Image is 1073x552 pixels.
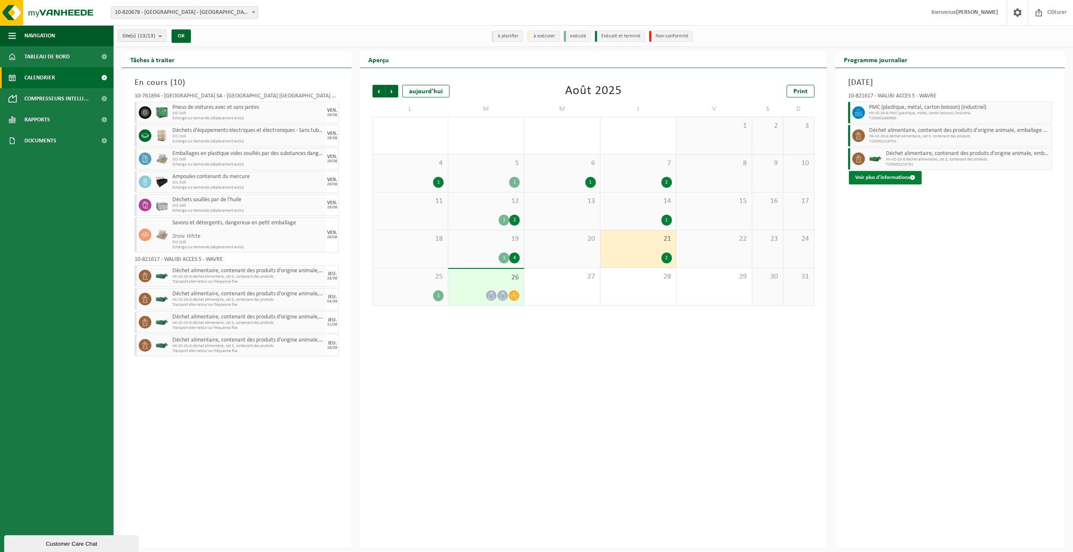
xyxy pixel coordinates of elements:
div: VEN. [327,230,337,235]
span: Site(s) [122,30,155,42]
span: Print [793,88,808,95]
span: Navigation [24,25,55,46]
span: T250002216761 [886,162,1050,167]
span: Echange sur demande (déplacement exclu) [172,185,324,190]
span: 19 [452,234,520,244]
span: 3 [788,121,810,131]
span: DIS Colli [172,157,324,162]
span: Déchet alimentaire, contenant des produits d'origine animale, emballage mélangé (sans verre), cat 3 [886,150,1050,157]
div: 1 [499,215,509,226]
span: Transport aller-retour sur fréquence fixe [172,326,324,331]
span: 31 [788,272,810,281]
span: Documents [24,130,56,151]
div: VEN. [327,154,337,159]
i: Snow White [172,233,201,239]
span: Echange sur demande (déplacement exclu) [172,245,324,250]
img: PB-WB-1440-WDN-00-00 [156,129,168,142]
button: Site(s)(13/13) [118,29,166,42]
h2: Programme journalier [835,51,916,68]
div: 2 [661,252,672,263]
img: PB-HB-1400-HPE-GN-01 [156,106,168,119]
span: HK-XZ-20-G déchet alimentaire, cat 3, contenant des produits [172,321,324,326]
span: DIS Colli [172,180,324,185]
span: 18 [377,234,444,244]
span: 10 [788,159,810,168]
span: T250002460986 [869,116,1050,121]
span: 6 [529,159,596,168]
span: PMC (plastique, métal, carton boisson) (industriel) [869,104,1050,111]
button: OK [172,29,191,43]
span: 8 [681,159,748,168]
span: 7 [605,159,672,168]
span: 16 [756,197,779,206]
span: 11 [377,197,444,206]
div: 29/08 [327,159,337,163]
img: HK-XZ-20-GN-01 [156,296,168,302]
h3: [DATE] [848,76,1052,89]
div: 1 [509,177,520,188]
span: Tableau de bord [24,46,70,67]
img: HK-XZ-20-GN-01 [156,319,168,326]
span: 14 [605,197,672,206]
span: 22 [681,234,748,244]
span: Echange sur demande (déplacement exclu) [172,208,324,213]
iframe: chat widget [4,534,140,552]
span: 26 [452,273,520,282]
div: VEN. [327,200,337,205]
td: D [783,102,814,117]
td: L [373,102,449,117]
td: V [677,102,753,117]
span: Calendrier [24,67,55,88]
div: Août 2025 [565,85,622,97]
div: JEU. [328,294,337,300]
div: 28/08 [327,276,337,281]
span: Transport aller-retour sur fréquence fixe [172,349,324,354]
span: 13 [529,197,596,206]
span: Emballages en plastique vides souillés par des substances dangereuses [172,150,324,157]
h3: En cours ( ) [135,76,339,89]
td: S [752,102,783,117]
div: 10-821617 - WALIBI ACCÈS 5 - WAVRE [135,257,339,265]
strong: [PERSON_NAME] [956,9,998,16]
span: 20 [529,234,596,244]
span: 25 [377,272,444,281]
div: 04/09 [327,300,337,304]
span: HK-XZ-20-G déchet alimentaire, cat 3, contenant des produits [172,297,324,302]
span: 1 [681,121,748,131]
span: HK-XZ-20-G PMC (plastique, métal, carton boisson) (industrie [869,111,1050,116]
span: Echange sur demande (déplacement exclu) [172,162,324,167]
span: Déchet alimentaire, contenant des produits d'origine animale, emballage mélangé (sans verre), cat 3 [172,314,324,321]
span: Transport aller-retour sur fréquence fixe [172,302,324,308]
span: DIS Colli [172,240,324,245]
div: 29/08 [327,113,337,117]
div: 18/09 [327,346,337,350]
button: Voir plus d'informations [849,171,922,184]
span: Déchet alimentaire, contenant des produits d'origine animale, emballage mélangé (sans verre), cat 3 [172,337,324,344]
span: Echange sur demande (déplacement exclu) [172,116,324,121]
div: 1 [433,177,444,188]
span: 30 [756,272,779,281]
div: 1 [661,215,672,226]
div: 1 [433,290,444,301]
span: 10 [173,79,182,87]
div: JEU. [328,318,337,323]
img: HK-XZ-20-GN-01 [156,342,168,349]
div: 1 [499,252,509,263]
li: Non-conformité [649,31,693,42]
span: HK-XZ-20-G déchet alimentaire, cat 3, contenant des produits [172,274,324,279]
span: Déchet alimentaire, contenant des produits d'origine animale, emballage mélangé (sans verre), cat 3 [869,127,1050,134]
img: LP-PA-00000-WDN-11 [156,152,168,165]
img: HK-XZ-20-GN-01 [869,156,882,162]
span: HK-XZ-20-G déchet alimentaire, cat 3, contenant des produits [886,157,1050,162]
div: 29/08 [327,136,337,140]
span: 24 [788,234,810,244]
span: 2 [756,121,779,131]
li: Exécuté et terminé [595,31,645,42]
h2: Tâches à traiter [122,51,183,68]
div: 1 [585,177,596,188]
span: 5 [452,159,520,168]
img: PB-LB-1100-HPE-BK-10 [156,176,168,188]
div: JEU. [328,271,337,276]
span: Précédent [373,85,385,97]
